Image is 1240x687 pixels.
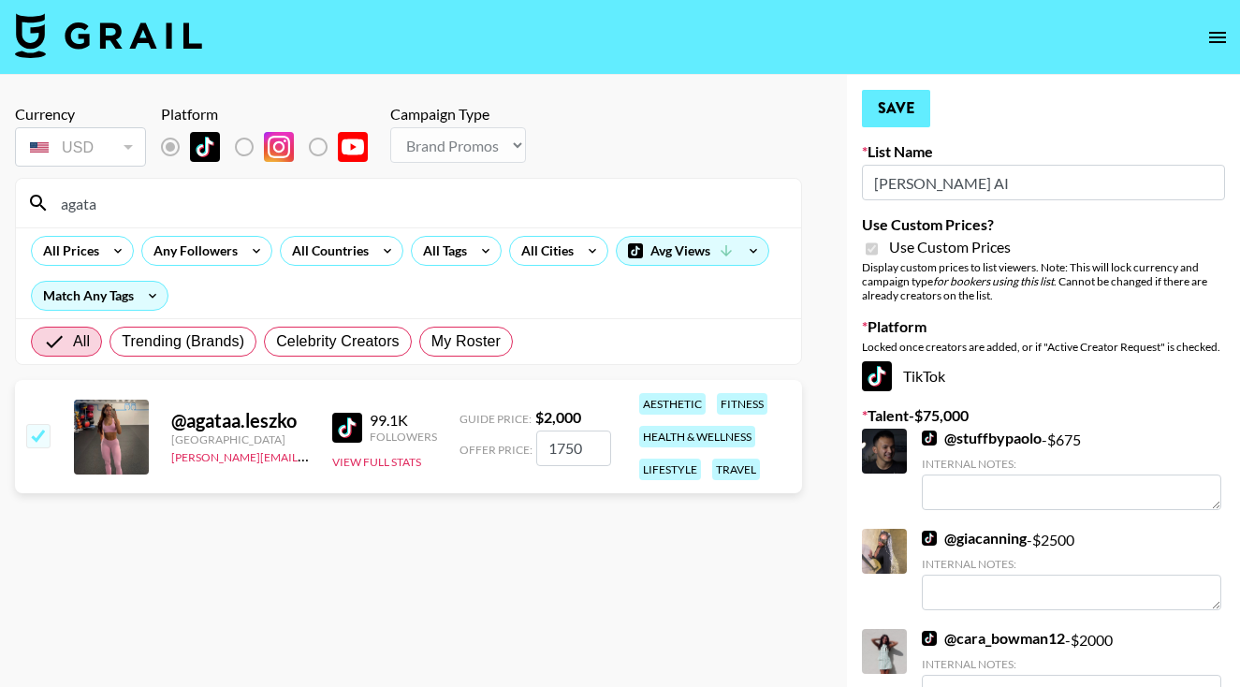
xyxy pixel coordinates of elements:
span: Trending (Brands) [122,330,244,353]
a: @stuffbypaolo [922,429,1042,447]
img: TikTok [862,361,892,391]
div: All Countries [281,237,372,265]
div: All Prices [32,237,103,265]
a: [PERSON_NAME][EMAIL_ADDRESS][PERSON_NAME][DOMAIN_NAME] [171,446,537,464]
div: TikTok [862,361,1225,391]
span: Offer Price: [460,443,532,457]
div: Internal Notes: [922,657,1221,671]
button: open drawer [1199,19,1236,56]
div: Any Followers [142,237,241,265]
div: Campaign Type [390,105,526,124]
div: Avg Views [617,237,768,265]
div: Match Any Tags [32,282,168,310]
div: lifestyle [639,459,701,480]
div: - $ 2500 [922,529,1221,610]
img: TikTok [922,531,937,546]
img: TikTok [922,631,937,646]
div: fitness [717,393,767,415]
button: Save [862,90,930,127]
strong: $ 2,000 [535,408,581,426]
label: Platform [862,317,1225,336]
div: [GEOGRAPHIC_DATA] [171,432,310,446]
span: Celebrity Creators [276,330,400,353]
em: for bookers using this list [933,274,1054,288]
a: @giacanning [922,529,1027,548]
div: Internal Notes: [922,457,1221,471]
div: aesthetic [639,393,706,415]
button: View Full Stats [332,455,421,469]
img: TikTok [332,413,362,443]
div: Followers [370,430,437,444]
img: TikTok [190,132,220,162]
img: YouTube [338,132,368,162]
div: - $ 675 [922,429,1221,510]
div: health & wellness [639,426,755,447]
input: 2,000 [536,431,611,466]
span: Guide Price: [460,412,532,426]
div: @ agataa.leszko [171,409,310,432]
div: All Cities [510,237,577,265]
div: Currency is locked to USD [15,124,146,170]
div: Internal Notes: [922,557,1221,571]
label: Use Custom Prices? [862,215,1225,234]
img: Grail Talent [15,13,202,58]
label: Talent - $ 75,000 [862,406,1225,425]
span: Use Custom Prices [889,238,1011,256]
div: travel [712,459,760,480]
div: 99.1K [370,411,437,430]
span: All [73,330,90,353]
div: Display custom prices to list viewers. Note: This will lock currency and campaign type . Cannot b... [862,260,1225,302]
div: All Tags [412,237,471,265]
label: List Name [862,142,1225,161]
div: List locked to TikTok. [161,127,383,167]
a: @cara_bowman12 [922,629,1065,648]
div: Currency [15,105,146,124]
span: My Roster [431,330,501,353]
img: Instagram [264,132,294,162]
input: Search by User Name [50,188,790,218]
div: Locked once creators are added, or if "Active Creator Request" is checked. [862,340,1225,354]
div: Platform [161,105,383,124]
img: TikTok [922,431,937,446]
div: USD [19,131,142,164]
